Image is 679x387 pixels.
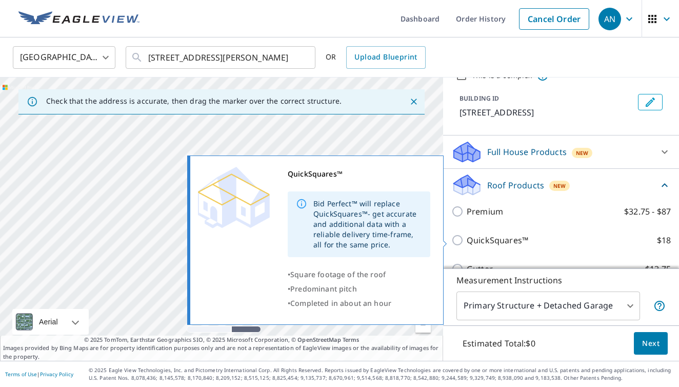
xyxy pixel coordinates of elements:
div: Aerial [36,309,61,335]
div: OR [326,46,426,69]
span: New [576,149,588,157]
button: Close [407,95,421,108]
p: Estimated Total: $0 [454,332,544,355]
p: $32.75 - $87 [624,205,671,218]
span: New [553,182,566,190]
p: $18 [657,234,671,246]
a: OpenStreetMap [297,336,341,343]
p: | [5,371,73,377]
img: Premium [198,167,270,228]
p: QuickSquares™ [467,234,528,246]
a: Upload Blueprint [346,46,425,69]
span: Square footage of the roof [290,269,386,279]
div: • [288,282,430,296]
p: Gutter [467,263,493,275]
a: Privacy Policy [40,371,73,378]
p: Full House Products [487,146,567,158]
button: Edit building 1 [638,94,663,110]
img: EV Logo [18,11,139,27]
div: Bid Perfect™ will replace QuickSquares™- get accurate and additional data with a reliable deliver... [313,195,422,254]
span: Completed in about an hour [290,298,391,308]
div: AN [598,8,621,30]
div: Aerial [12,309,89,335]
span: Your report will include the primary structure and a detached garage if one exists. [653,300,666,312]
p: $13.75 [645,263,671,275]
p: Roof Products [487,179,544,191]
span: Predominant pitch [290,284,357,294]
p: BUILDING ID [460,94,499,103]
div: Primary Structure + Detached Garage [456,292,640,320]
div: Full House ProductsNew [451,140,671,164]
div: • [288,267,430,282]
div: QuickSquares™ [288,167,430,181]
input: Search by address or latitude-longitude [148,43,294,72]
p: © 2025 Eagle View Technologies, Inc. and Pictometry International Corp. All Rights Reserved. Repo... [89,366,674,382]
div: • [288,296,430,311]
p: [STREET_ADDRESS] [460,106,634,119]
div: [GEOGRAPHIC_DATA] [13,43,115,72]
button: Next [634,332,668,355]
span: © 2025 TomTom, Earthstar Geographics SIO, © 2025 Microsoft Corporation, © [84,336,360,344]
a: Terms of Use [5,371,37,378]
a: Terms [343,336,360,343]
p: Measurement Instructions [456,274,666,286]
a: Cancel Order [519,8,589,30]
p: Premium [467,205,503,218]
span: Upload Blueprint [354,51,417,64]
div: Roof ProductsNew [451,173,671,197]
p: Check that the address is accurate, then drag the marker over the correct structure. [46,96,342,106]
span: Next [642,337,660,350]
